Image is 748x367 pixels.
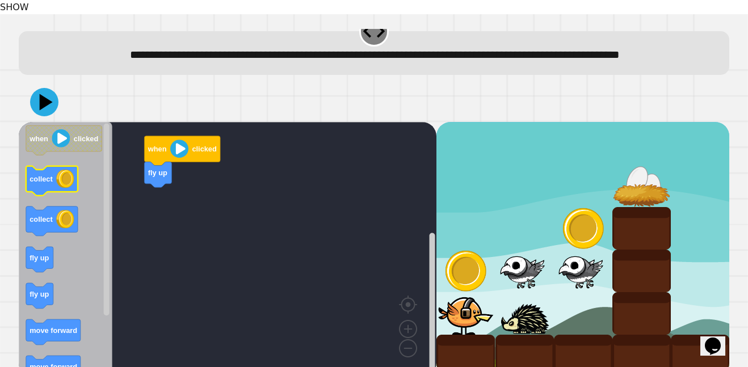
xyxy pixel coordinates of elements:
[148,168,167,177] text: fly up
[192,145,216,153] text: clicked
[30,326,77,335] text: move forward
[148,145,167,153] text: when
[30,290,49,298] text: fly up
[700,322,737,356] iframe: chat widget
[30,254,49,262] text: fly up
[30,175,53,183] text: collect
[30,215,53,223] text: collect
[29,134,48,143] text: when
[74,134,98,143] text: clicked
